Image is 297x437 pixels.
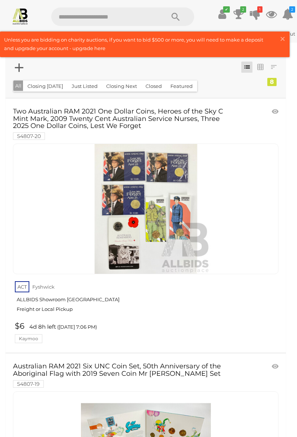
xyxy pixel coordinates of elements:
a: 1 [249,7,261,21]
a: ACT Fyshwick ALLBIDS Showroom [GEOGRAPHIC_DATA] Freight or Local Pickup [15,280,278,318]
button: Closed [141,80,166,92]
button: Closing [DATE] [23,80,68,92]
a: Australian RAM 2021 Six UNC Coin Set, 50th Anniversary of the Aboriginal Flag with 2019 Seven Coi... [13,363,236,387]
strong: Kaymoo [244,31,270,37]
a: 2 [233,7,244,21]
a: Two Australian RAM 2021 One Dollar Coins, Heroes of the Sky C Mint Mark, 2009 Twenty Cent Austral... [13,144,278,274]
button: Featured [166,80,197,92]
a: $6 4d 8h left ([DATE] 7:06 PM) Kaymoo [13,322,280,343]
a: ✔ [217,7,228,21]
i: 1 [257,6,262,13]
i: 2 [289,6,295,13]
span: × [279,32,286,46]
img: Allbids.com.au [12,7,29,25]
button: All [13,80,23,91]
a: Two Australian RAM 2021 One Dollar Coins, Heroes of the Sky C Mint Mark, 2009 Twenty Cent Austral... [13,108,236,139]
button: Search [157,7,194,26]
span: | [271,31,272,37]
a: Kaymoo [244,31,271,37]
img: Two Australian RAM 2021 One Dollar Coins, Heroes of the Sky C Mint Mark, 2009 Twenty Cent Austral... [81,144,211,274]
button: Just Listed [67,80,102,92]
button: Closing Next [102,80,141,92]
i: 2 [240,6,246,13]
div: 8 [267,78,277,86]
i: ✔ [223,6,230,13]
a: Sign Out [274,31,295,37]
a: 2 [282,7,293,21]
